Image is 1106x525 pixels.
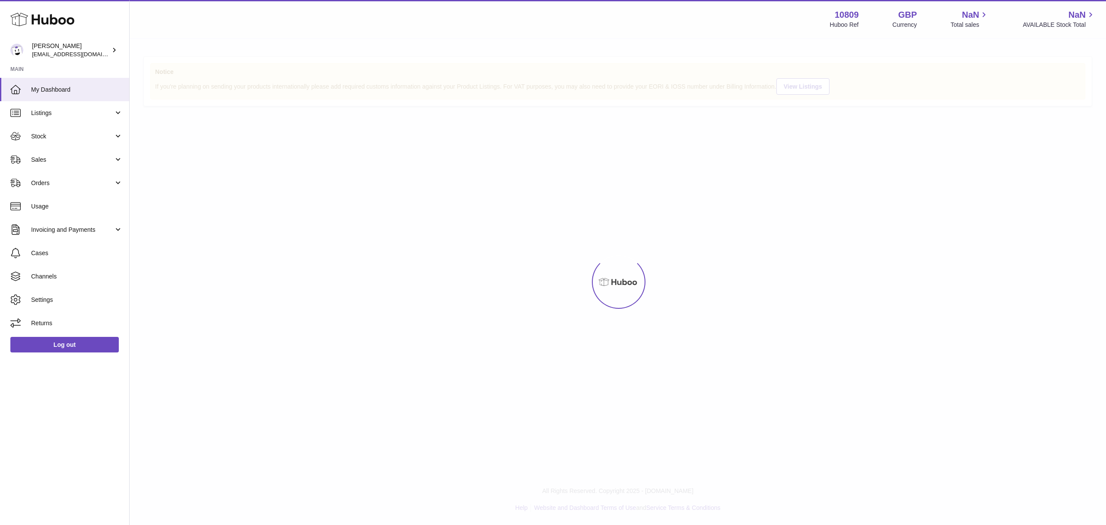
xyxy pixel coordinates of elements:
span: Cases [31,249,123,257]
span: My Dashboard [31,86,123,94]
div: [PERSON_NAME] [32,42,110,58]
a: NaN AVAILABLE Stock Total [1023,9,1096,29]
span: Returns [31,319,123,327]
span: Settings [31,296,123,304]
div: Huboo Ref [830,21,859,29]
img: internalAdmin-10809@internal.huboo.com [10,44,23,57]
span: Stock [31,132,114,141]
span: NaN [962,9,979,21]
span: Total sales [950,21,989,29]
span: Usage [31,202,123,211]
span: [EMAIL_ADDRESS][DOMAIN_NAME] [32,51,127,58]
strong: GBP [898,9,917,21]
span: Orders [31,179,114,187]
span: Sales [31,156,114,164]
span: Listings [31,109,114,117]
div: Currency [893,21,917,29]
span: Invoicing and Payments [31,226,114,234]
span: AVAILABLE Stock Total [1023,21,1096,29]
a: NaN Total sales [950,9,989,29]
span: Channels [31,272,123,281]
strong: 10809 [835,9,859,21]
a: Log out [10,337,119,352]
span: NaN [1068,9,1086,21]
